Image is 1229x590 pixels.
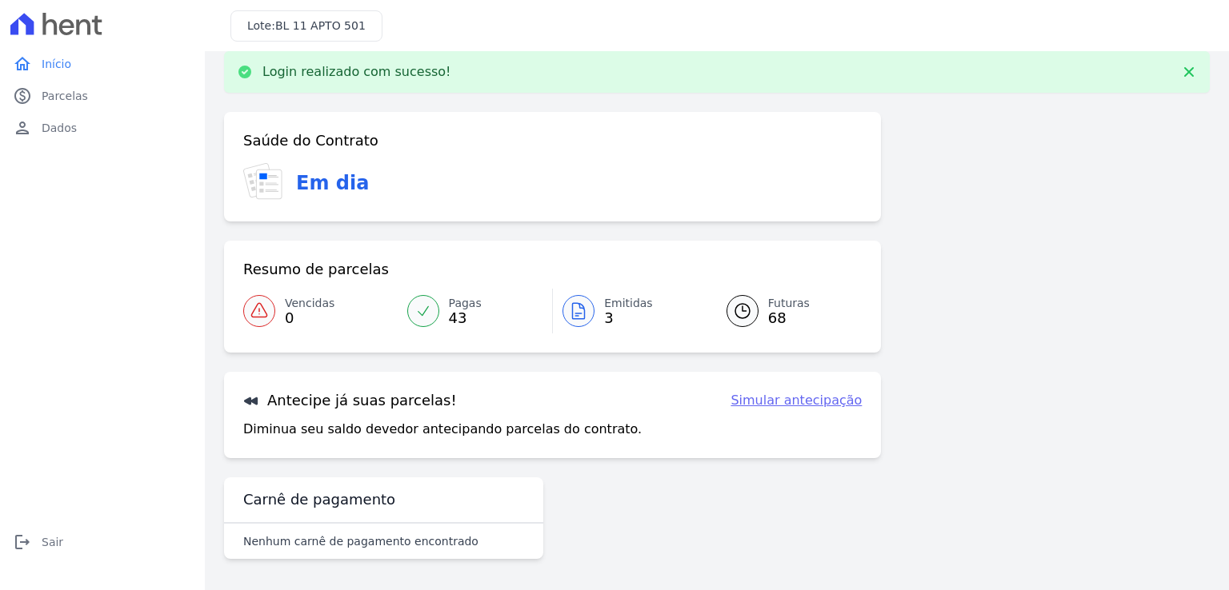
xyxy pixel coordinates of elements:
[247,18,366,34] h3: Lote:
[553,289,707,333] a: Emitidas 3
[243,289,398,333] a: Vencidas 0
[275,19,366,32] span: BL 11 APTO 501
[243,391,457,410] h3: Antecipe já suas parcelas!
[42,56,71,72] span: Início
[6,112,198,144] a: personDados
[13,54,32,74] i: home
[13,86,32,106] i: paid
[6,48,198,80] a: homeInício
[285,295,334,312] span: Vencidas
[285,312,334,325] span: 0
[707,289,863,333] a: Futuras 68
[243,533,478,549] p: Nenhum carnê de pagamento encontrado
[42,534,63,550] span: Sair
[731,391,862,410] a: Simular antecipação
[243,131,378,150] h3: Saúde do Contrato
[13,532,32,552] i: logout
[6,80,198,112] a: paidParcelas
[449,295,482,312] span: Pagas
[296,169,369,197] h3: Em dia
[243,490,395,509] h3: Carnê de pagamento
[604,295,653,312] span: Emitidas
[768,295,810,312] span: Futuras
[243,420,642,439] p: Diminua seu saldo devedor antecipando parcelas do contrato.
[398,289,553,333] a: Pagas 43
[768,312,810,325] span: 68
[6,526,198,558] a: logoutSair
[262,64,451,80] p: Login realizado com sucesso!
[449,312,482,325] span: 43
[42,88,88,104] span: Parcelas
[604,312,653,325] span: 3
[243,260,389,279] h3: Resumo de parcelas
[13,118,32,138] i: person
[42,120,77,136] span: Dados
